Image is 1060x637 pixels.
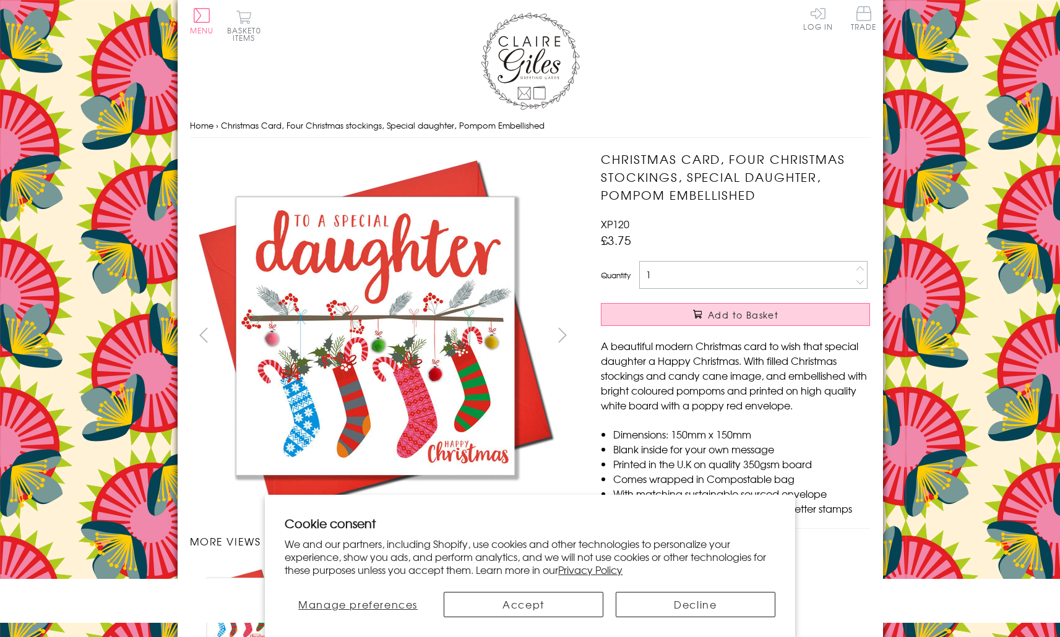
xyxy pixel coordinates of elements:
[189,150,561,521] img: Christmas Card, Four Christmas stockings, Special daughter, Pompom Embellished
[851,6,877,33] a: Trade
[190,321,218,349] button: prev
[708,309,778,321] span: Add to Basket
[548,321,576,349] button: next
[851,6,877,30] span: Trade
[601,231,631,249] span: £3.75
[227,10,261,41] button: Basket0 items
[601,338,870,413] p: A beautiful modern Christmas card to wish that special daughter a Happy Christmas. With filled Ch...
[481,12,580,110] img: Claire Giles Greetings Cards
[613,486,870,501] li: With matching sustainable sourced envelope
[613,442,870,456] li: Blank inside for your own message
[190,113,871,139] nav: breadcrumbs
[221,119,545,131] span: Christmas Card, Four Christmas stockings, Special daughter, Pompom Embellished
[601,216,629,231] span: XP120
[558,562,623,577] a: Privacy Policy
[601,303,870,326] button: Add to Basket
[285,537,775,576] p: We and our partners, including Shopify, use cookies and other technologies to personalize your ex...
[613,456,870,471] li: Printed in the U.K on quality 350gsm board
[216,119,218,131] span: ›
[444,592,603,617] button: Accept
[601,270,631,281] label: Quantity
[298,597,418,612] span: Manage preferences
[190,8,214,34] button: Menu
[190,25,214,36] span: Menu
[803,6,833,30] a: Log In
[576,150,947,521] img: Christmas Card, Four Christmas stockings, Special daughter, Pompom Embellished
[613,427,870,442] li: Dimensions: 150mm x 150mm
[190,119,213,131] a: Home
[616,592,775,617] button: Decline
[285,592,431,617] button: Manage preferences
[613,471,870,486] li: Comes wrapped in Compostable bag
[190,534,577,549] h3: More views
[233,25,261,43] span: 0 items
[285,515,775,532] h2: Cookie consent
[601,150,870,203] h1: Christmas Card, Four Christmas stockings, Special daughter, Pompom Embellished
